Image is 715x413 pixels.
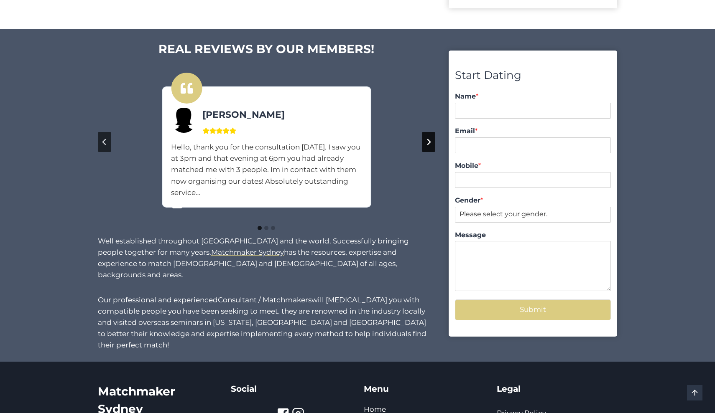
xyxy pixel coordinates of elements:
[258,226,262,230] button: Go to slide 1
[422,132,435,152] button: Next slide
[455,299,611,320] button: Submit
[171,142,362,198] div: Hello, thank you for the consultation [DATE]. I saw you at 3pm and that evening at 6pm you had al...
[455,92,611,101] label: Name
[98,132,111,152] button: Go to last slide
[98,236,435,281] p: Well established throughout [GEOGRAPHIC_DATA] and the world. Successfully bringing people togethe...
[211,248,284,256] a: Matchmaker Sydney
[271,226,275,230] button: Go to slide 3
[171,108,362,122] h4: [PERSON_NAME]
[171,108,196,133] img: femaleProfile-150x150.jpg
[455,67,611,84] div: Start Dating
[364,383,484,395] h5: Menu
[455,162,611,170] label: Mobile
[455,196,611,205] label: Gender
[455,127,611,136] label: Email
[218,296,312,304] a: Consultant / Matchmakers
[98,40,435,58] h2: REAL REVIEWS BY OUR MEMBERS!
[231,383,351,395] h5: Social
[455,172,611,188] input: Mobile
[98,224,435,231] ul: Select a slide to show
[112,63,421,208] div: 1 of 3
[455,231,611,240] label: Message
[687,385,702,400] a: Scroll to top
[264,226,268,230] button: Go to slide 2
[497,383,617,395] h5: Legal
[98,294,435,351] p: Our professional and experienced will [MEDICAL_DATA] you with compatible people you have been see...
